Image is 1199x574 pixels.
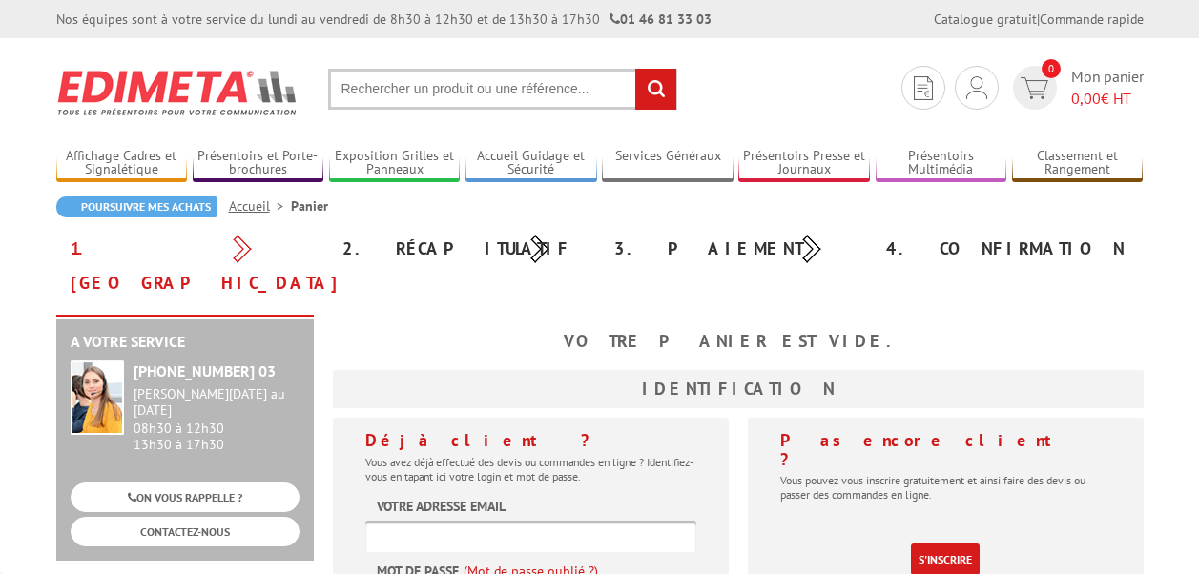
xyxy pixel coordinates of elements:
[328,232,600,266] div: 2. Récapitulatif
[56,148,188,179] a: Affichage Cadres et Signalétique
[635,69,676,110] input: rechercher
[1071,88,1144,110] span: € HT
[914,76,933,100] img: devis rapide
[365,431,696,450] h4: Déjà client ?
[934,10,1144,29] div: |
[600,232,872,266] div: 3. Paiement
[934,10,1037,28] a: Catalogue gratuit
[134,386,300,419] div: [PERSON_NAME][DATE] au [DATE]
[71,482,300,512] a: ON VOUS RAPPELLE ?
[134,386,300,452] div: 08h30 à 12h30 13h30 à 17h30
[1042,59,1061,78] span: 0
[966,76,987,99] img: devis rapide
[71,334,300,351] h2: A votre service
[465,148,597,179] a: Accueil Guidage et Sécurité
[1008,66,1144,110] a: devis rapide 0 Mon panier 0,00€ HT
[365,455,696,483] p: Vous avez déjà effectué des devis ou commandes en ligne ? Identifiez-vous en tapant ici votre log...
[876,148,1007,179] a: Présentoirs Multimédia
[328,69,677,110] input: Rechercher un produit ou une référence...
[56,57,300,128] img: Edimeta
[134,361,276,380] strong: [PHONE_NUMBER] 03
[1071,66,1144,110] span: Mon panier
[738,148,870,179] a: Présentoirs Presse et Journaux
[780,473,1111,502] p: Vous pouvez vous inscrire gratuitement et ainsi faire des devis ou passer des commandes en ligne.
[56,196,217,217] a: Poursuivre mes achats
[377,497,506,516] label: Votre adresse email
[872,232,1144,266] div: 4. Confirmation
[71,517,300,546] a: CONTACTEZ-NOUS
[329,148,461,179] a: Exposition Grilles et Panneaux
[610,10,712,28] strong: 01 46 81 33 03
[1040,10,1144,28] a: Commande rapide
[193,148,324,179] a: Présentoirs et Porte-brochures
[333,370,1144,408] h3: Identification
[564,330,913,352] b: Votre panier est vide.
[229,197,291,215] a: Accueil
[1021,77,1048,99] img: devis rapide
[602,148,734,179] a: Services Généraux
[56,10,712,29] div: Nos équipes sont à votre service du lundi au vendredi de 8h30 à 12h30 et de 13h30 à 17h30
[1071,89,1101,108] span: 0,00
[780,431,1111,469] h4: Pas encore client ?
[71,360,124,435] img: widget-service.jpg
[56,232,328,300] div: 1. [GEOGRAPHIC_DATA]
[291,196,328,215] li: Panier
[1012,148,1144,179] a: Classement et Rangement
